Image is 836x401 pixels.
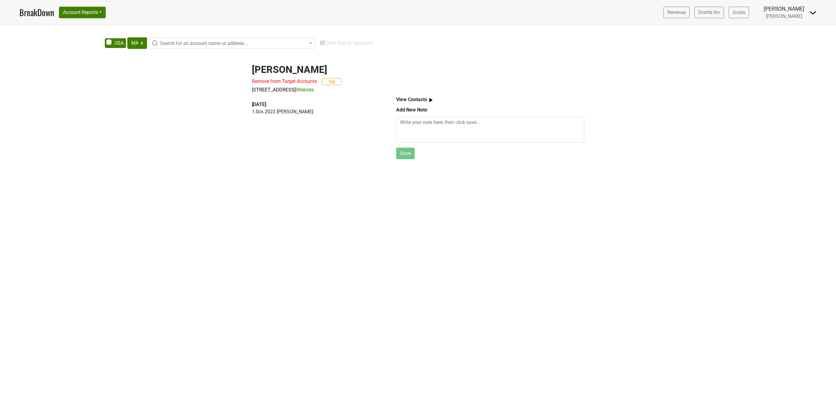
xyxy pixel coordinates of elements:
a: BreakDown [19,6,54,19]
span: [PERSON_NAME] [766,13,802,19]
div: [PERSON_NAME] [764,5,804,13]
div: [DATE] [252,101,382,108]
a: Revenue [663,7,690,18]
span: Remove from Target Accounts [252,78,317,84]
img: Dropdown Menu [809,9,817,16]
p: | [252,86,584,94]
b: View Contacts [396,97,427,102]
a: [STREET_ADDRESS] [252,87,296,93]
span: Search for an account name or address... [160,40,248,46]
h2: [PERSON_NAME] [252,64,584,75]
button: Tag [322,78,341,85]
a: Distrib Inv [694,7,724,18]
a: Goals [729,7,749,18]
p: 1.0 cs 2023 [PERSON_NAME] [252,108,382,115]
b: Add New Note [396,107,427,113]
button: Account Reports [59,7,106,18]
img: Edit [320,39,326,46]
img: arrow_right.svg [427,96,435,104]
span: Can't find an account? [320,40,373,46]
button: Save [396,148,415,159]
a: Website [297,87,314,93]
